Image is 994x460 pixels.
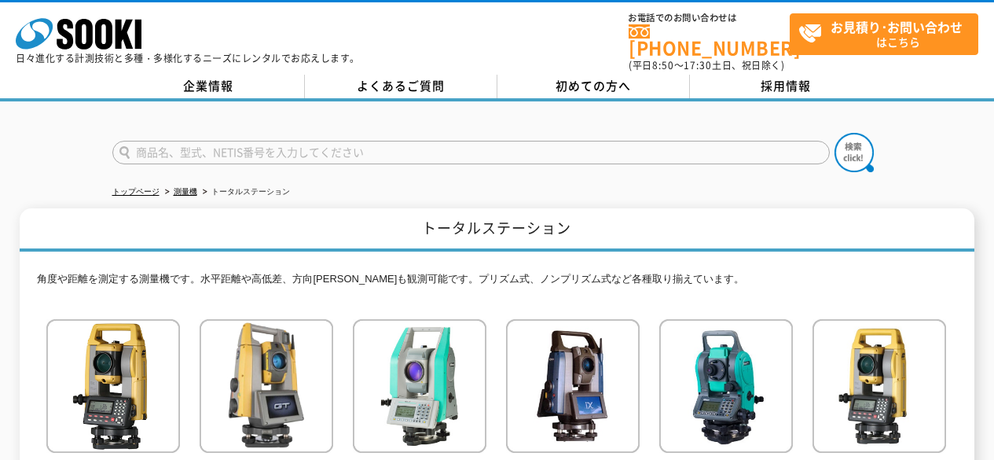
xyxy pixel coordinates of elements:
a: 企業情報 [112,75,305,98]
strong: お見積り･お問い合わせ [831,17,963,36]
input: 商品名、型式、NETIS番号を入力してください [112,141,830,164]
span: 初めての方へ [556,77,631,94]
a: 採用情報 [690,75,882,98]
span: (平日 ～ 土日、祝日除く) [629,58,784,72]
a: よくあるご質問 [305,75,497,98]
img: トータルステーション iX-505 [506,319,640,457]
p: 日々進化する計測技術と多種・多様化するニーズにレンタルでお応えします。 [16,53,360,63]
li: トータルステーション [200,184,290,201]
span: はこちら [798,14,977,53]
img: トータルステーション GM-107F [812,319,946,457]
a: [PHONE_NUMBER] [629,24,790,57]
span: 17:30 [684,58,712,72]
span: 8:50 [652,58,674,72]
h1: トータルステーション [20,208,974,252]
a: 初めての方へ [497,75,690,98]
img: トータルステーション GT-1203 [200,319,333,457]
img: トータルステーション GM-105F [46,319,180,457]
img: トータルステーション Nivo-F5L plus [353,319,486,457]
a: お見積り･お問い合わせはこちら [790,13,978,55]
p: 角度や距離を測定する測量機です。水平距離や高低差、方向[PERSON_NAME]も観測可能です。プリズム式、ノンプリズム式など各種取り揃えています。 [37,271,956,296]
a: 測量機 [174,187,197,196]
a: トップページ [112,187,160,196]
img: btn_search.png [834,133,874,172]
span: お電話でのお問い合わせは [629,13,790,23]
img: トータルステーション NiVo-5.SCL [659,319,793,457]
